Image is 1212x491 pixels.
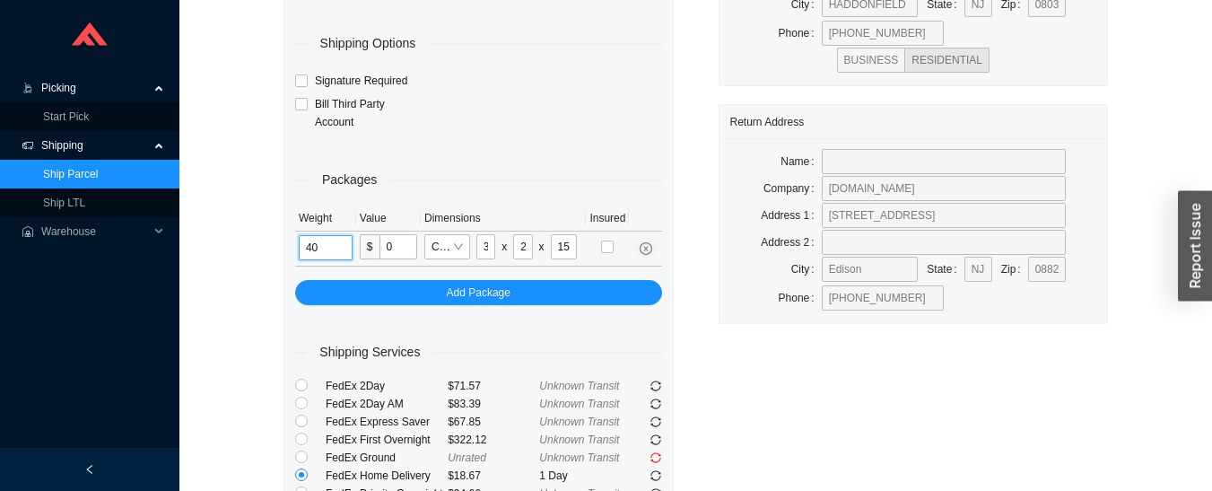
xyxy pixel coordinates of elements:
[447,284,510,302] span: Add Package
[650,381,661,391] span: sync
[586,206,629,232] th: Insured
[780,149,821,174] label: Name
[1001,257,1028,282] label: Zip
[360,234,379,259] span: $
[476,234,495,259] input: L
[539,238,545,256] div: x
[448,467,539,485] div: $18.67
[761,230,821,255] label: Address 2
[41,217,149,246] span: Warehouse
[448,452,486,464] span: Unrated
[326,431,448,449] div: FedEx First Overnight
[326,449,448,467] div: FedEx Ground
[791,257,822,282] label: City
[310,170,389,190] span: Packages
[761,203,821,228] label: Address 1
[539,398,619,410] span: Unknown Transit
[650,399,661,409] span: sync
[41,131,149,160] span: Shipping
[432,235,463,259] span: C-ASB2
[650,416,661,427] span: sync
[84,464,95,475] span: left
[911,54,982,66] span: RESIDENTIAL
[539,434,619,446] span: Unknown Transit
[650,470,661,481] span: sync
[308,95,412,131] span: Bill Third Party Account
[730,105,1097,138] div: Return Address
[551,234,577,259] input: H
[539,467,631,485] div: 1 Day
[308,72,414,90] span: Signature Required
[326,467,448,485] div: FedEx Home Delivery
[43,197,85,209] a: Ship LTL
[650,452,661,463] span: sync
[779,285,822,311] label: Phone
[448,395,539,413] div: $83.39
[421,206,586,232] th: Dimensions
[650,434,661,445] span: sync
[539,380,619,392] span: Unknown Transit
[448,413,539,431] div: $67.85
[43,168,98,180] a: Ship Parcel
[633,236,658,261] button: close-circle
[326,377,448,395] div: FedEx 2Day
[356,206,421,232] th: Value
[307,342,432,363] span: Shipping Services
[43,110,89,123] a: Start Pick
[448,431,539,449] div: $322.12
[539,452,619,464] span: Unknown Transit
[308,33,429,54] span: Shipping Options
[448,377,539,395] div: $71.57
[927,257,963,282] label: State
[844,54,899,66] span: BUSINESS
[501,238,507,256] div: x
[295,206,356,232] th: Weight
[539,416,619,428] span: Unknown Transit
[295,280,662,305] button: Add Package
[763,176,822,201] label: Company
[41,74,149,102] span: Picking
[326,413,448,431] div: FedEx Express Saver
[513,234,532,259] input: W
[326,395,448,413] div: FedEx 2Day AM
[779,21,822,46] label: Phone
